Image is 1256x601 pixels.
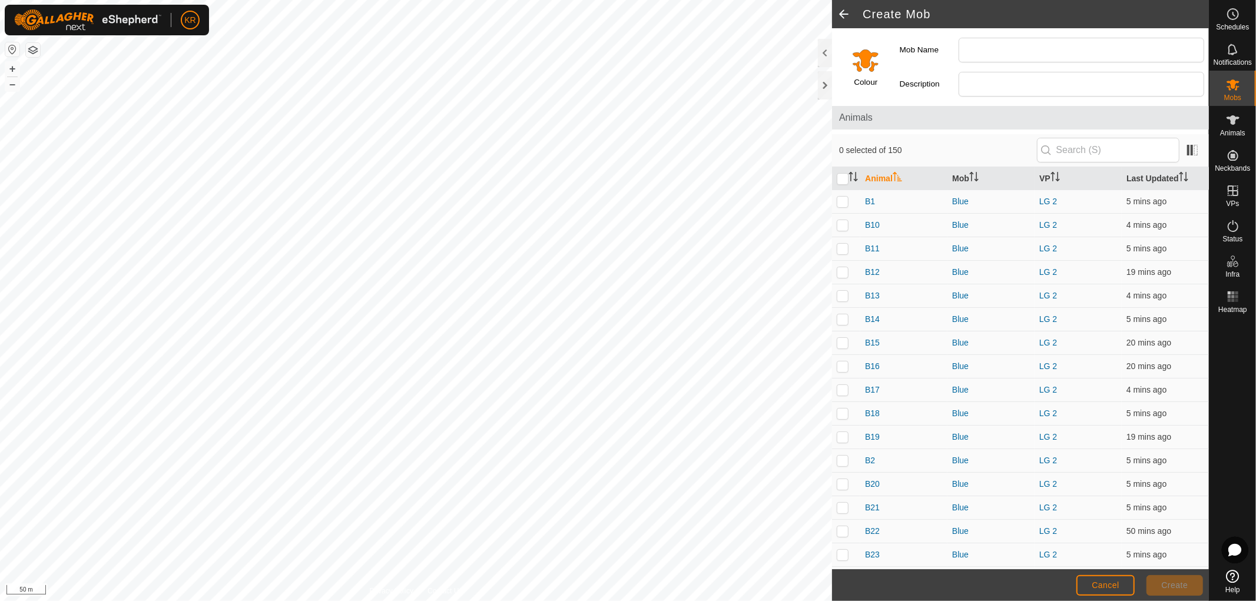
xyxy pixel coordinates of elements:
[1220,130,1245,137] span: Animals
[865,525,880,537] span: B22
[1050,174,1060,183] p-sorticon: Activate to sort
[952,266,1030,278] div: Blue
[1039,479,1057,489] a: LG 2
[839,144,1037,157] span: 0 selected of 150
[839,111,1202,125] span: Animals
[1126,456,1166,465] span: 20 Aug 2025, 1:05 pm
[1122,167,1209,190] th: Last Updated
[849,174,858,183] p-sorticon: Activate to sort
[1126,197,1166,206] span: 20 Aug 2025, 1:05 pm
[1039,432,1057,441] a: LG 2
[860,167,947,190] th: Animal
[1225,271,1240,278] span: Infra
[5,42,19,57] button: Reset Map
[893,174,902,183] p-sorticon: Activate to sort
[952,478,1030,490] div: Blue
[1037,138,1179,162] input: Search (S)
[1126,220,1166,230] span: 20 Aug 2025, 1:06 pm
[865,407,880,420] span: B18
[26,43,40,57] button: Map Layers
[952,313,1030,326] div: Blue
[370,586,414,596] a: Privacy Policy
[969,174,979,183] p-sorticon: Activate to sort
[900,38,959,62] label: Mob Name
[1214,59,1252,66] span: Notifications
[5,62,19,76] button: +
[5,77,19,91] button: –
[1225,586,1240,593] span: Help
[865,313,880,326] span: B14
[1222,235,1242,243] span: Status
[1039,526,1057,536] a: LG 2
[854,77,877,88] label: Colour
[865,337,880,349] span: B15
[900,72,959,97] label: Description
[952,195,1030,208] div: Blue
[1126,550,1166,559] span: 20 Aug 2025, 1:05 pm
[1039,456,1057,465] a: LG 2
[952,219,1030,231] div: Blue
[952,407,1030,420] div: Blue
[184,14,195,26] span: KR
[952,431,1030,443] div: Blue
[1216,24,1249,31] span: Schedules
[1126,503,1166,512] span: 20 Aug 2025, 1:05 pm
[865,454,875,467] span: B2
[1092,580,1119,590] span: Cancel
[1126,267,1171,277] span: 20 Aug 2025, 12:51 pm
[1126,291,1166,300] span: 20 Aug 2025, 1:06 pm
[1039,314,1057,324] a: LG 2
[865,502,880,514] span: B21
[1039,550,1057,559] a: LG 2
[952,549,1030,561] div: Blue
[1126,361,1171,371] span: 20 Aug 2025, 12:50 pm
[1126,385,1166,394] span: 20 Aug 2025, 1:06 pm
[14,9,161,31] img: Gallagher Logo
[1224,94,1241,101] span: Mobs
[1039,291,1057,300] a: LG 2
[952,360,1030,373] div: Blue
[865,243,880,255] span: B11
[1126,314,1166,324] span: 20 Aug 2025, 1:05 pm
[952,337,1030,349] div: Blue
[1035,167,1122,190] th: VP
[865,478,880,490] span: B20
[865,360,880,373] span: B16
[1039,361,1057,371] a: LG 2
[1126,479,1166,489] span: 20 Aug 2025, 1:05 pm
[865,384,880,396] span: B17
[865,290,880,302] span: B13
[863,7,1209,21] h2: Create Mob
[1218,306,1247,313] span: Heatmap
[952,290,1030,302] div: Blue
[1126,338,1171,347] span: 20 Aug 2025, 12:50 pm
[1039,409,1057,418] a: LG 2
[1179,174,1188,183] p-sorticon: Activate to sort
[865,195,875,208] span: B1
[1126,409,1166,418] span: 20 Aug 2025, 1:05 pm
[1039,338,1057,347] a: LG 2
[952,525,1030,537] div: Blue
[1226,200,1239,207] span: VPs
[1039,385,1057,394] a: LG 2
[865,266,880,278] span: B12
[1162,580,1188,590] span: Create
[1146,575,1203,596] button: Create
[952,454,1030,467] div: Blue
[1039,244,1057,253] a: LG 2
[1209,565,1256,598] a: Help
[947,167,1035,190] th: Mob
[427,586,462,596] a: Contact Us
[1126,244,1166,253] span: 20 Aug 2025, 1:05 pm
[1039,220,1057,230] a: LG 2
[952,384,1030,396] div: Blue
[1039,197,1057,206] a: LG 2
[1076,575,1135,596] button: Cancel
[1215,165,1250,172] span: Neckbands
[1039,267,1057,277] a: LG 2
[865,549,880,561] span: B23
[1126,526,1171,536] span: 20 Aug 2025, 12:20 pm
[865,431,880,443] span: B19
[865,219,880,231] span: B10
[952,502,1030,514] div: Blue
